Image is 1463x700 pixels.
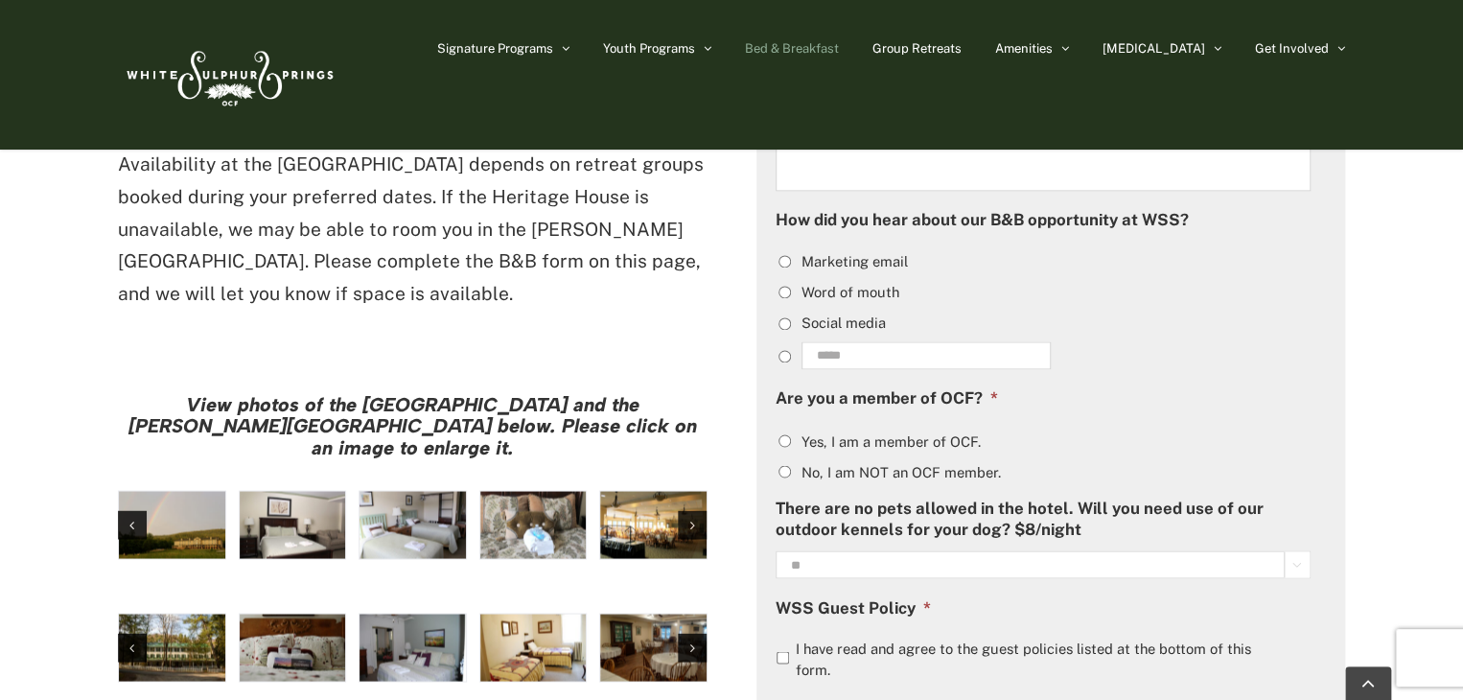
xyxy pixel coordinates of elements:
[359,490,467,559] div: 3 / 16
[678,510,707,539] div: Next slide
[1103,42,1205,55] span: [MEDICAL_DATA]
[796,638,1264,680] label: I have read and agree to the guest policies listed at the bottom of this form.
[239,490,347,559] div: 2 / 16
[603,42,695,55] span: Youth Programs
[801,251,908,272] label: Marketing email
[119,614,225,681] a: Harrison House Exterior
[1255,42,1329,55] span: Get Involved
[479,613,588,682] div: 4 / 18
[119,491,225,558] a: large-heritage
[801,341,1051,369] input: Other
[360,614,466,681] a: Harrison House Guestroom (4)
[776,210,1189,231] label: How did you hear about our B&B opportunity at WSS?
[678,633,707,662] div: Next slide
[128,393,697,458] strong: View photos of the [GEOGRAPHIC_DATA] and the [PERSON_NAME][GEOGRAPHIC_DATA] below. Please click o...
[599,490,708,559] div: 5 / 16
[239,613,347,682] div: 2 / 18
[118,490,226,559] div: 1 / 16
[118,510,147,539] div: Previous slide
[437,42,553,55] span: Signature Programs
[745,42,839,55] span: Bed & Breakfast
[801,282,899,303] label: Word of mouth
[480,614,587,681] a: Harrison House Guestroom (5)
[240,491,346,558] a: hh-5
[479,490,588,559] div: 4 / 16
[599,613,708,682] div: 5 / 18
[118,153,704,304] span: Availability at the [GEOGRAPHIC_DATA] depends on retreat groups booked during your preferred date...
[360,491,466,558] a: hh-4
[776,597,931,618] label: WSS Guest Policy
[995,42,1053,55] span: Amenities
[872,42,962,55] span: Group Retreats
[118,613,226,682] div: 1 / 18
[118,633,147,662] div: Previous slide
[600,491,707,558] a: hh-7
[776,498,1312,540] label: There are no pets allowed in the hotel. Will you need use of our outdoor kennels for your dog? $8...
[118,30,338,120] img: White Sulphur Springs Logo
[801,431,981,452] label: Yes, I am a member of OCF.
[240,614,346,681] a: Harrison House Guestroom (2)
[801,313,886,334] label: Social media
[600,614,707,681] a: Harrison House Dining Room
[480,491,587,558] a: hh-3
[359,613,467,682] div: 3 / 18
[776,388,998,409] label: Are you a member of OCF?
[801,461,1001,482] label: No, I am NOT an OCF member.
